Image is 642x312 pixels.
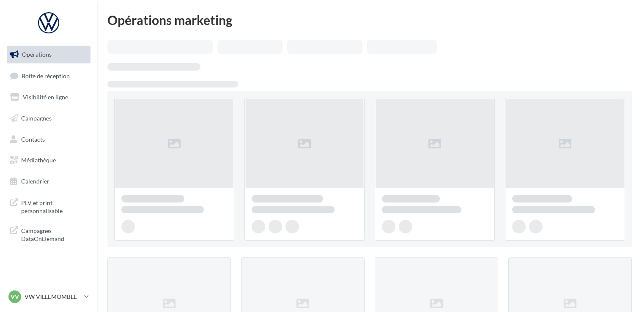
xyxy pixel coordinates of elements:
[21,156,56,164] span: Médiathèque
[5,67,92,85] a: Boîte de réception
[22,72,70,79] span: Boîte de réception
[5,222,92,246] a: Campagnes DataOnDemand
[21,135,45,142] span: Contacts
[21,225,87,243] span: Campagnes DataOnDemand
[5,109,92,127] a: Campagnes
[21,115,52,122] span: Campagnes
[5,131,92,148] a: Contacts
[23,93,68,101] span: Visibilité en ligne
[21,178,49,185] span: Calendrier
[7,289,91,305] a: VV VW VILLEMOMBLE
[5,151,92,169] a: Médiathèque
[5,46,92,63] a: Opérations
[5,88,92,106] a: Visibilité en ligne
[5,194,92,219] a: PLV et print personnalisable
[22,51,52,58] span: Opérations
[25,293,81,301] p: VW VILLEMOMBLE
[107,14,632,26] div: Opérations marketing
[21,197,87,215] span: PLV et print personnalisable
[11,293,19,301] span: VV
[5,172,92,190] a: Calendrier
